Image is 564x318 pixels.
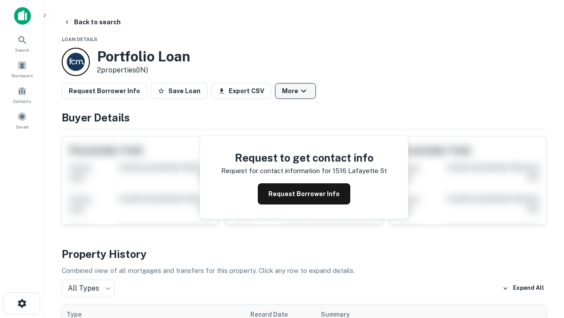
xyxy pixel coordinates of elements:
p: 1516 lafayette st [333,166,387,176]
button: More [275,83,316,99]
button: Save Loan [151,83,208,99]
h3: Portfolio Loan [97,48,190,65]
a: Contacts [3,83,41,106]
span: Borrowers [11,72,33,79]
div: All Types [62,280,115,297]
button: Request Borrower Info [258,183,350,204]
iframe: Chat Widget [520,219,564,261]
span: Search [15,46,30,53]
span: Saved [16,123,29,130]
span: Contacts [13,98,31,105]
button: Expand All [500,282,546,295]
a: Search [3,31,41,55]
p: 2 properties (IN) [97,65,190,76]
h4: Property History [62,246,546,262]
a: Saved [3,108,41,132]
a: Borrowers [3,57,41,81]
button: Request Borrower Info [62,83,147,99]
img: capitalize-icon.png [14,7,31,25]
p: Request for contact information for [221,166,331,176]
h4: Buyer Details [62,110,546,125]
button: Back to search [60,14,124,30]
button: Export CSV [211,83,271,99]
span: Loan Details [62,37,97,42]
h4: Request to get contact info [221,150,387,166]
p: Combined view of all mortgages and transfers for this property. Click any row to expand details. [62,265,546,276]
